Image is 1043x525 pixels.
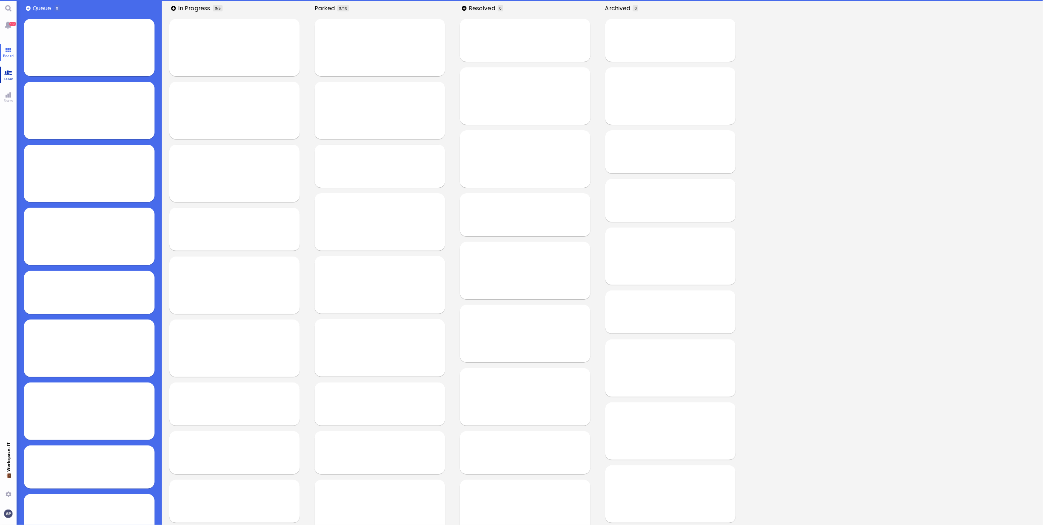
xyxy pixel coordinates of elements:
span: Team [1,76,15,81]
span: 0 [635,6,637,11]
span: Parked [315,4,337,13]
span: 0 [339,6,341,11]
img: You [4,510,12,518]
span: Queue [33,4,54,13]
button: Add [26,6,31,11]
span: Resolved [469,4,498,13]
span: 0 [56,6,58,11]
span: Board [1,53,15,58]
button: Add [462,6,466,11]
span: 0 [215,6,217,11]
span: Archived [605,4,633,13]
span: 138 [9,22,16,26]
span: 💼 Workspace: IT [6,472,11,489]
span: Stats [2,98,15,103]
span: /10 [341,6,347,11]
button: Add [171,6,176,11]
span: /5 [217,6,221,11]
span: In progress [178,4,213,13]
span: 0 [499,6,501,11]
